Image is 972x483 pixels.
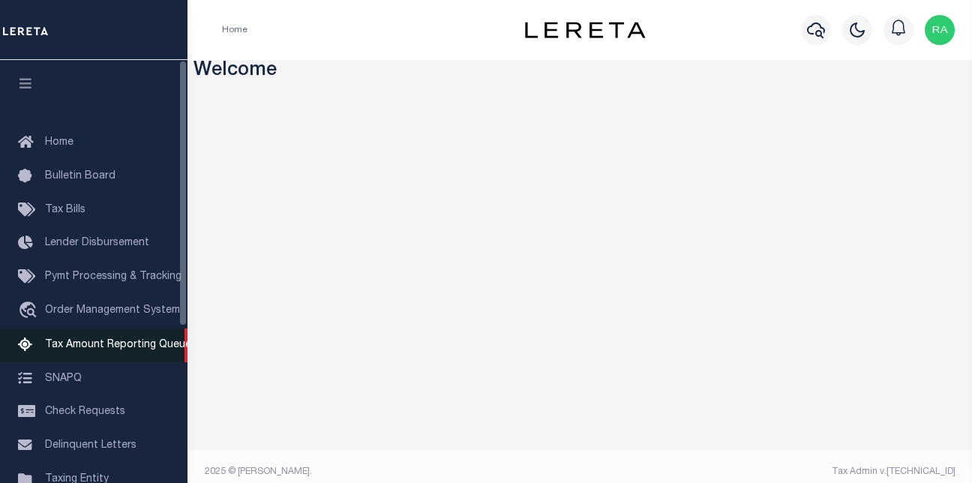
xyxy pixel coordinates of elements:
[222,23,247,37] li: Home
[45,137,73,148] span: Home
[193,465,580,478] div: 2025 © [PERSON_NAME].
[45,238,149,248] span: Lender Disbursement
[45,305,180,316] span: Order Management System
[45,171,115,181] span: Bulletin Board
[193,60,967,83] h3: Welcome
[45,205,85,215] span: Tax Bills
[45,440,136,451] span: Delinquent Letters
[45,271,181,282] span: Pymt Processing & Tracking
[525,22,645,38] img: logo-dark.svg
[18,301,42,321] i: travel_explore
[45,340,191,350] span: Tax Amount Reporting Queue
[591,465,955,478] div: Tax Admin v.[TECHNICAL_ID]
[45,406,125,417] span: Check Requests
[45,373,82,383] span: SNAPQ
[925,15,955,45] img: svg+xml;base64,PHN2ZyB4bWxucz0iaHR0cDovL3d3dy53My5vcmcvMjAwMC9zdmciIHBvaW50ZXItZXZlbnRzPSJub25lIi...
